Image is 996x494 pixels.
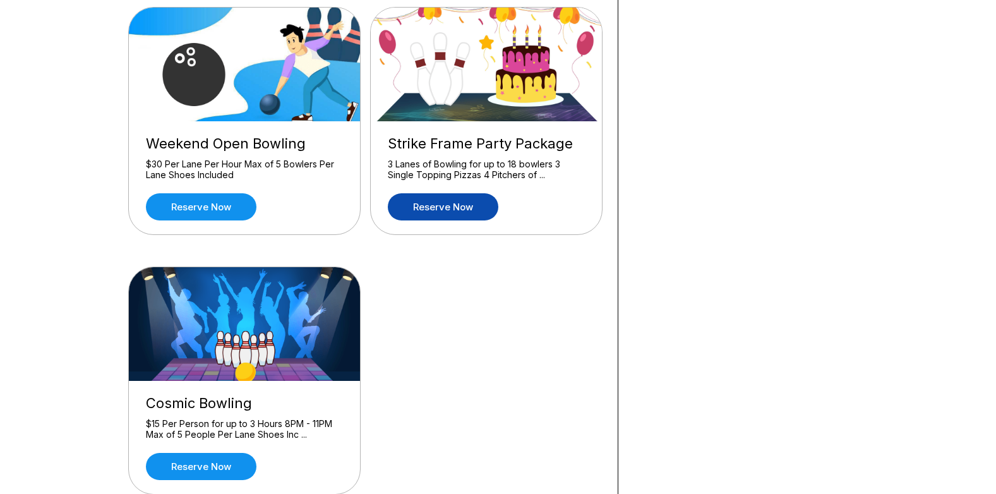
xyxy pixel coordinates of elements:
[146,418,343,440] div: $15 Per Person for up to 3 Hours 8PM - 11PM Max of 5 People Per Lane Shoes Inc ...
[388,159,585,181] div: 3 Lanes of Bowling for up to 18 bowlers 3 Single Topping Pizzas 4 Pitchers of ...
[388,193,498,220] a: Reserve now
[371,8,603,121] img: Strike Frame Party Package
[129,267,361,381] img: Cosmic Bowling
[129,8,361,121] img: Weekend Open Bowling
[146,395,343,412] div: Cosmic Bowling
[388,135,585,152] div: Strike Frame Party Package
[146,193,256,220] a: Reserve now
[146,135,343,152] div: Weekend Open Bowling
[146,453,256,480] a: Reserve now
[146,159,343,181] div: $30 Per Lane Per Hour Max of 5 Bowlers Per Lane Shoes Included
